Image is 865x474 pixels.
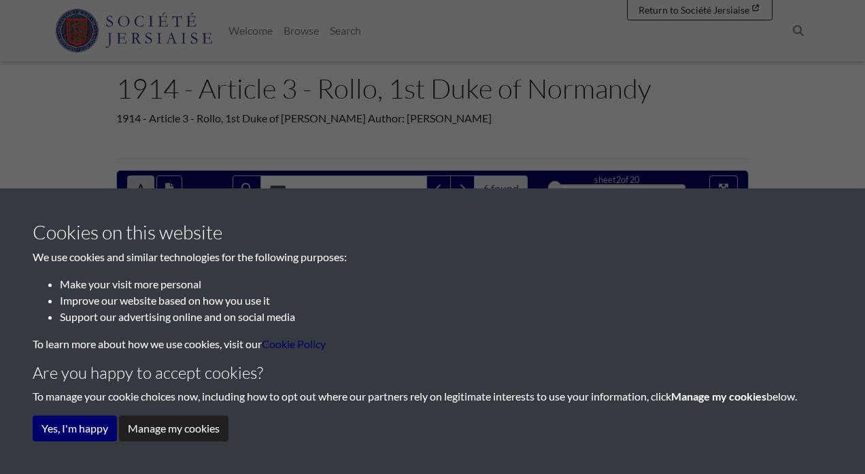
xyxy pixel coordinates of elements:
li: Improve our website based on how you use it [60,292,832,309]
p: We use cookies and similar technologies for the following purposes: [33,249,832,265]
p: To manage your cookie choices now, including how to opt out where our partners rely on legitimate... [33,388,832,405]
strong: Manage my cookies [671,390,766,403]
h4: Are you happy to accept cookies? [33,363,832,383]
p: To learn more about how we use cookies, visit our [33,336,832,352]
button: Yes, I'm happy [33,416,117,441]
h3: Cookies on this website [33,221,832,244]
button: Manage my cookies [119,416,228,441]
li: Make your visit more personal [60,276,832,292]
a: learn more about cookies [262,337,326,350]
li: Support our advertising online and on social media [60,309,832,325]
